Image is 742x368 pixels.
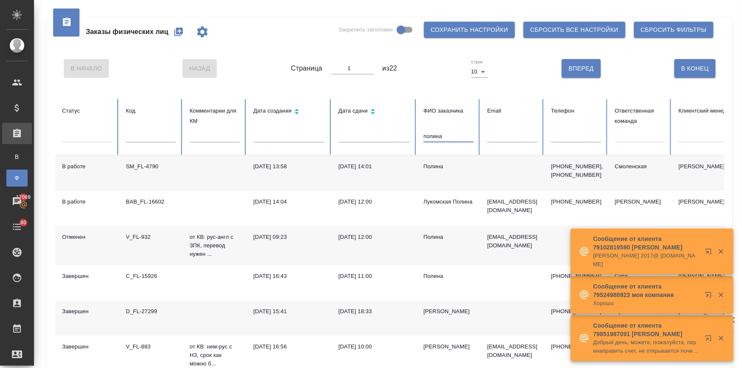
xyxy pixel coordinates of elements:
p: Сообщение от клиента 79851987091 [PERSON_NAME] [593,321,699,338]
div: Комментарии для КМ [190,106,240,126]
p: Сообщение от клиента 79102819590 [PERSON_NAME] [593,235,699,252]
p: [EMAIL_ADDRESS][DOMAIN_NAME] [487,198,537,215]
div: D_FL-27299 [126,307,176,316]
p: [PHONE_NUMBER] [551,307,601,316]
span: Заказы физических лиц [86,27,168,37]
p: [PERSON_NAME] 2017@ [DOMAIN_NAME] [593,252,699,269]
div: C_FL-15926 [126,272,176,280]
button: Сбросить все настройки [523,22,625,38]
div: Завершен [62,343,112,351]
div: Полина [424,162,474,171]
span: Сохранить настройки [431,25,508,35]
div: В работе [62,198,112,206]
button: Закрыть [712,291,730,299]
div: [DATE] 12:00 [338,198,410,206]
div: ФИО заказчика [424,106,474,116]
p: Хорошо [593,299,699,308]
p: Сообщение от клиента 79524988923 моя компания [593,282,699,299]
div: [DATE] 10:00 [338,343,410,351]
button: В Конец [674,59,716,78]
div: [PERSON_NAME] [615,198,665,206]
div: [DATE] 09:23 [253,233,325,241]
a: 17069 [2,191,32,212]
a: В [6,148,28,165]
div: V_FL-932 [126,233,176,241]
button: Создать [168,22,189,42]
div: Отменен [62,233,112,241]
div: [DATE] 16:43 [253,272,325,280]
span: Вперед [569,63,594,74]
div: [DATE] 14:04 [253,198,325,206]
div: Телефон [551,106,601,116]
div: [DATE] 16:56 [253,343,325,351]
div: [DATE] 13:58 [253,162,325,171]
button: Открыть в новой вкладке [700,286,720,307]
div: Лукомская Полина [424,198,474,206]
p: [PHONE_NUMBER] [551,198,601,206]
button: Закрыть [712,334,730,342]
span: В Конец [681,63,709,74]
button: Сохранить настройки [424,22,515,38]
div: Завершен [62,307,112,316]
span: Сбросить все настройки [530,25,619,35]
div: Сортировка [338,106,410,118]
div: [PERSON_NAME] [424,343,474,351]
div: [DATE] 15:41 [253,307,325,316]
button: Сбросить фильтры [634,22,714,38]
span: В [11,153,23,161]
div: [DATE] 14:01 [338,162,410,171]
div: [DATE] 18:33 [338,307,410,316]
a: Ф [6,170,28,187]
p: [PHONE_NUMBER], [PHONE_NUMBER] [551,162,601,179]
span: Ф [11,174,23,182]
span: 17069 [11,193,36,201]
div: Смоленская [615,162,665,171]
p: [EMAIL_ADDRESS][DOMAIN_NAME] [487,233,537,250]
div: [DATE] 11:00 [338,272,410,280]
button: Вперед [562,59,600,78]
div: Статус [62,106,112,116]
span: Сбросить фильтры [641,25,707,35]
button: Закрыть [712,248,730,255]
div: Email [487,106,537,116]
div: Ответственная команда [615,106,665,126]
span: Страница [291,63,322,74]
div: В работе [62,162,112,171]
p: [PHONE_NUMBER] [551,272,601,280]
p: [PHONE_NUMBER] [551,343,601,351]
div: Полина [424,233,474,241]
span: Закрепить заголовки [338,25,393,34]
p: Добрый день, можете, пожалуйста, перенаправить счет, не открывается почему-то [593,338,699,355]
div: [DATE] 12:00 [338,233,410,241]
div: Код [126,106,176,116]
button: Открыть в новой вкладке [700,243,720,263]
div: [PERSON_NAME] [424,307,474,316]
div: 10 [471,66,488,78]
p: от КВ: рус-англ с ЗПК, перевод нужен ... [190,233,240,258]
button: Открыть в новой вкладке [700,330,720,350]
div: Сортировка [253,106,325,118]
div: Полина [424,272,474,280]
p: [EMAIL_ADDRESS][DOMAIN_NAME] [487,343,537,360]
span: 80 [15,218,31,227]
div: V_FL-883 [126,343,176,351]
div: BAB_FL-16602 [126,198,176,206]
div: SM_FL-4790 [126,162,176,171]
a: 80 [2,216,32,238]
span: из 22 [382,63,397,74]
p: от КВ: нем-рус с НЗ, срок как можно б... [190,343,240,368]
div: Завершен [62,272,112,280]
label: Строк [471,60,483,64]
